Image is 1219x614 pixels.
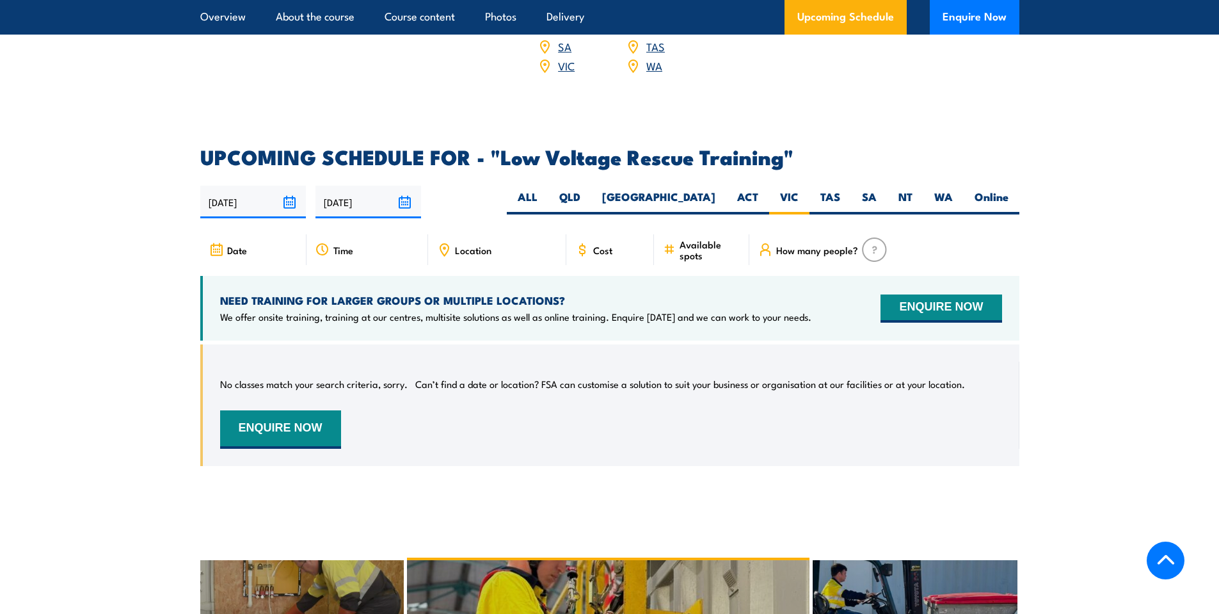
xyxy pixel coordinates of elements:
span: Time [333,245,353,255]
p: Can’t find a date or location? FSA can customise a solution to suit your business or organisation... [415,378,965,391]
button: ENQUIRE NOW [880,295,1001,323]
a: WA [646,58,662,73]
span: Available spots [680,239,740,261]
label: ACT [726,190,769,214]
input: To date [315,186,421,218]
h2: UPCOMING SCHEDULE FOR - "Low Voltage Rescue Training" [200,147,1019,165]
span: Date [227,245,247,255]
label: WA [923,190,964,214]
label: [GEOGRAPHIC_DATA] [591,190,726,214]
span: How many people? [776,245,858,255]
label: SA [851,190,888,214]
a: VIC [558,58,575,73]
label: TAS [809,190,851,214]
label: Online [964,190,1019,214]
label: ALL [507,190,548,214]
span: Location [455,245,491,255]
input: From date [200,186,306,218]
button: ENQUIRE NOW [220,410,341,449]
a: SA [558,38,571,54]
h4: NEED TRAINING FOR LARGER GROUPS OR MULTIPLE LOCATIONS? [220,293,811,307]
p: No classes match your search criteria, sorry. [220,378,408,391]
span: Cost [593,245,612,255]
label: QLD [548,190,591,214]
a: TAS [646,38,665,54]
label: VIC [769,190,809,214]
p: We offer onsite training, training at our centres, multisite solutions as well as online training... [220,311,811,323]
label: NT [888,190,923,214]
